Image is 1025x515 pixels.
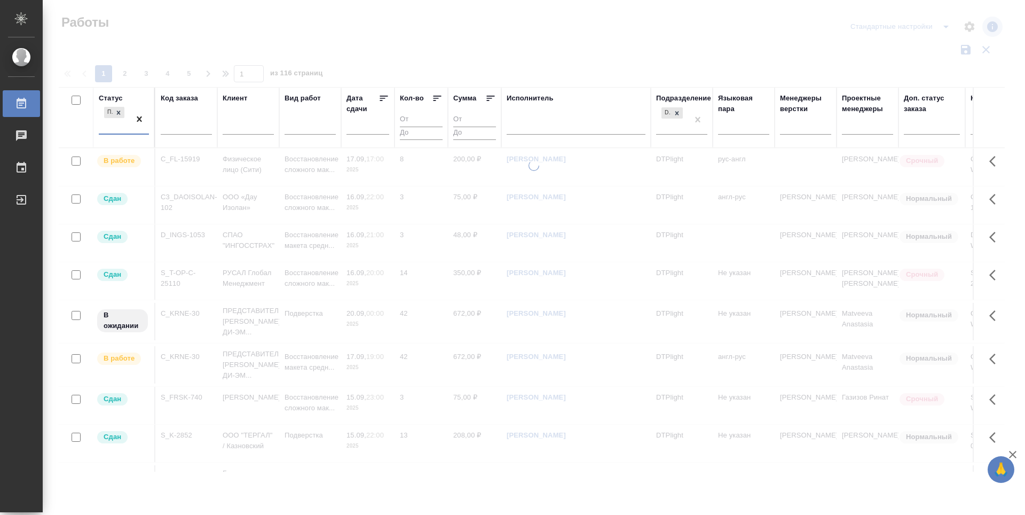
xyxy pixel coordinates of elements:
div: Подбор [104,107,113,118]
p: Сдан [104,193,121,204]
input: До [453,127,496,140]
div: Менеджер проверил работу исполнителя, передает ее на следующий этап [96,471,149,485]
input: От [400,113,443,127]
div: Исполнитель назначен, приступать к работе пока рано [96,308,149,333]
p: Сдан [104,394,121,404]
div: Дата сдачи [346,93,379,114]
div: Кол-во [400,93,424,104]
div: Менеджер проверил работу исполнителя, передает ее на следующий этап [96,230,149,244]
div: Код заказа [161,93,198,104]
div: Вид работ [285,93,321,104]
div: Менеджер проверил работу исполнителя, передает ее на следующий этап [96,192,149,206]
div: Сумма [453,93,476,104]
div: Исполнитель [507,93,554,104]
button: 🙏 [988,456,1014,483]
div: Клиент [223,93,247,104]
div: DTPlight [661,107,671,119]
input: От [453,113,496,127]
span: 🙏 [992,458,1010,481]
button: Здесь прячутся важные кнопки [983,387,1008,412]
input: До [400,127,443,140]
p: Сдан [104,269,121,280]
button: Здесь прячутся важные кнопки [983,425,1008,450]
p: Сдан [104,231,121,242]
button: Здесь прячутся важные кнопки [983,186,1008,212]
div: Менеджеры верстки [780,93,831,114]
div: Подбор [103,106,125,119]
div: Языковая пара [718,93,769,114]
div: Подразделение [656,93,711,104]
p: В работе [104,353,135,364]
div: Исполнитель выполняет работу [96,352,149,366]
div: DTPlight [660,106,684,120]
div: Проектные менеджеры [842,93,893,114]
p: Сдан [104,432,121,442]
div: Статус [99,93,123,104]
button: Здесь прячутся важные кнопки [983,262,1008,288]
button: Здесь прячутся важные кнопки [983,224,1008,250]
button: Здесь прячутся важные кнопки [983,346,1008,372]
button: Здесь прячутся важные кнопки [983,303,1008,329]
button: Здесь прячутся важные кнопки [983,149,1008,174]
p: В ожидании [104,310,141,331]
div: Код работы [971,93,1012,104]
div: Исполнитель выполняет работу [96,154,149,168]
p: В работе [104,155,135,166]
div: Менеджер проверил работу исполнителя, передает ее на следующий этап [96,392,149,407]
div: Доп. статус заказа [904,93,960,114]
div: Менеджер проверил работу исполнителя, передает ее на следующий этап [96,430,149,444]
div: Менеджер проверил работу исполнителя, передает ее на следующий этап [96,268,149,282]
